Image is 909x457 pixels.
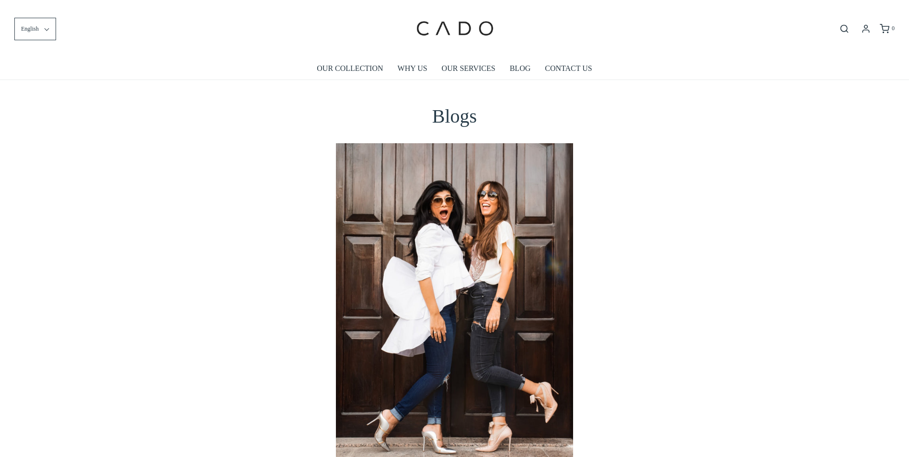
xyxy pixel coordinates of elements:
[879,24,895,34] a: 0
[14,18,56,40] button: English
[892,25,895,32] span: 0
[398,57,427,80] a: WHY US
[545,57,592,80] a: CONTACT US
[414,7,495,50] img: cadogifting
[442,57,495,80] a: OUR SERVICES
[317,57,383,80] a: OUR COLLECTION
[21,24,39,34] span: English
[510,57,531,80] a: BLOG
[836,23,853,34] button: Open search bar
